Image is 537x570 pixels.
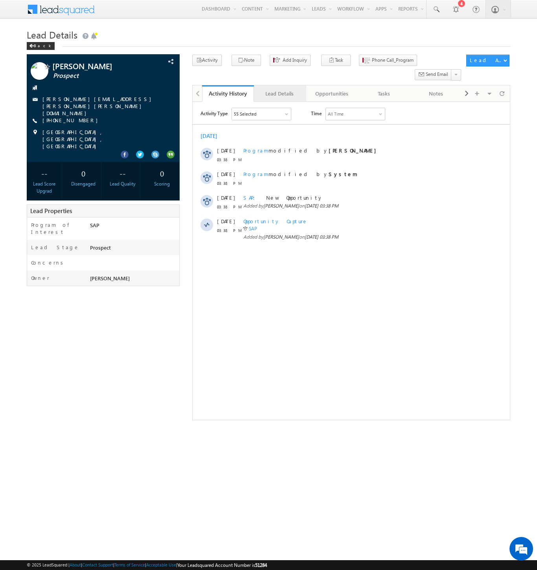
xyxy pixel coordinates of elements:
[29,166,60,180] div: --
[177,562,267,568] span: Your Leadsquared Account Number is
[51,92,67,99] span: SAP
[24,54,48,61] span: 03:38 PM
[372,57,414,64] span: Phone Call_Program
[39,6,98,18] div: Sales Activity,Program,Email Bounced,Email Link Clicked,Email Marked Spam & 50 more..
[41,9,64,16] div: 55 Selected
[88,221,179,232] div: SAP
[31,274,50,281] label: Owner
[31,259,66,266] label: Concerns
[27,561,267,569] span: © 2025 LeadSquared | | | | |
[30,207,72,215] span: Lead Properties
[146,166,177,180] div: 0
[112,132,146,138] span: [DATE] 03:38 PM
[416,89,455,98] div: Notes
[24,45,42,52] span: [DATE]
[24,125,48,132] span: 03:38 PM
[192,55,222,66] button: Activity
[24,78,48,85] span: 03:38 PM
[51,45,188,52] span: modified by
[31,62,48,83] img: Profile photo
[8,31,33,38] div: [DATE]
[68,180,99,188] div: Disengaged
[270,55,311,66] button: Add Inquiry
[27,42,55,50] div: Back
[88,244,179,255] div: Prospect
[146,180,177,188] div: Scoring
[136,45,188,52] strong: [PERSON_NAME]
[51,132,283,139] span: Added by on
[359,55,417,66] button: Phone Call_Program
[24,116,42,123] span: [DATE]
[51,45,76,52] span: Program
[42,129,166,150] span: [GEOGRAPHIC_DATA], [GEOGRAPHIC_DATA], [GEOGRAPHIC_DATA]
[283,57,307,64] span: Add Inquiry
[8,6,35,18] span: Activity Type
[112,101,146,107] span: [DATE] 03:38 PM
[470,57,503,64] div: Lead Actions
[51,69,165,76] span: modified by
[24,92,42,99] span: [DATE]
[426,71,448,78] span: Send Email
[42,96,155,116] a: [PERSON_NAME][EMAIL_ADDRESS][PERSON_NAME][PERSON_NAME][DOMAIN_NAME]
[208,90,248,97] div: Activity History
[136,69,165,75] strong: System
[255,562,267,568] span: 51284
[306,85,358,102] a: Opportunities
[415,69,452,81] button: Send Email
[24,69,42,76] span: [DATE]
[232,55,261,66] button: Note
[358,85,410,102] a: Tasks
[51,101,283,108] span: Added by on
[107,180,138,188] div: Lead Quality
[29,180,60,195] div: Lead Score Upgrad
[68,166,99,180] div: 0
[202,85,254,102] a: Activity History
[51,69,76,75] span: Program
[82,562,113,567] a: Contact Support
[27,42,59,48] a: Back
[410,85,462,102] a: Notes
[364,89,403,98] div: Tasks
[118,6,129,18] span: Time
[71,101,107,107] span: [PERSON_NAME]
[146,562,176,567] a: Acceptable Use
[135,9,151,16] div: All Time
[90,275,130,281] span: [PERSON_NAME]
[51,116,115,123] span: Opportunity Capture
[70,562,81,567] a: About
[321,55,351,66] button: Task
[53,72,147,80] span: Prospect
[114,562,145,567] a: Terms of Service
[56,124,64,130] a: SAP
[260,89,299,98] div: Lead Details
[107,166,138,180] div: --
[31,221,82,235] label: Program of Interest
[42,117,102,125] span: [PHONE_NUMBER]
[52,62,147,70] span: [PERSON_NAME]
[74,92,131,99] span: New Opportunity
[71,132,107,138] span: [PERSON_NAME]
[24,101,48,108] span: 03:38 PM
[313,89,351,98] div: Opportunities
[254,85,306,102] a: Lead Details
[31,244,79,251] label: Lead Stage
[27,28,77,41] span: Lead Details
[466,55,509,66] button: Lead Actions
